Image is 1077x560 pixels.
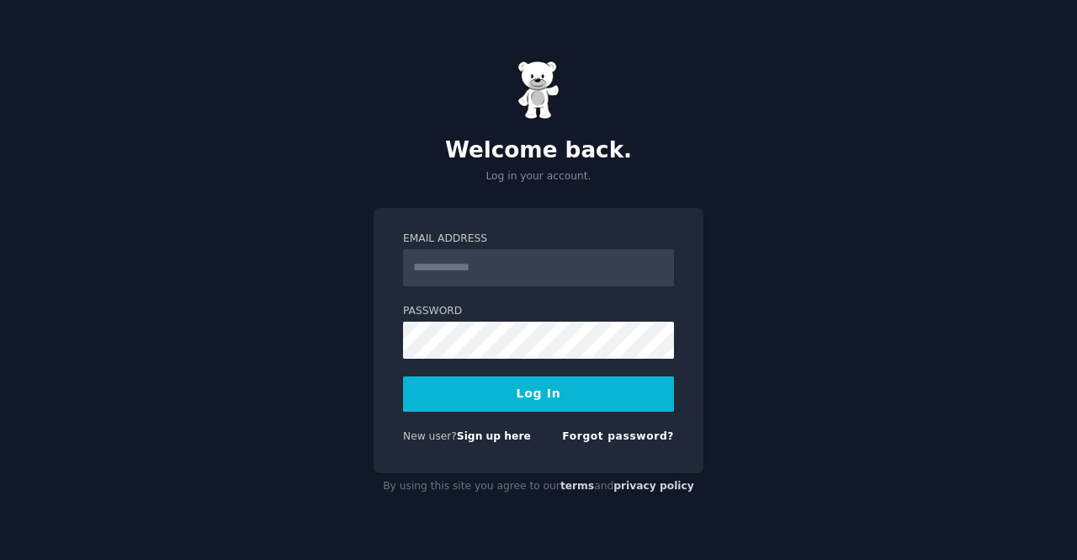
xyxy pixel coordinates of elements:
[562,430,674,442] a: Forgot password?
[403,376,674,412] button: Log In
[403,304,674,319] label: Password
[374,473,703,500] div: By using this site you agree to our and
[403,232,674,247] label: Email Address
[374,137,703,164] h2: Welcome back.
[403,430,457,442] span: New user?
[374,169,703,184] p: Log in your account.
[517,61,560,120] img: Gummy Bear
[457,430,531,442] a: Sign up here
[560,480,594,492] a: terms
[613,480,694,492] a: privacy policy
